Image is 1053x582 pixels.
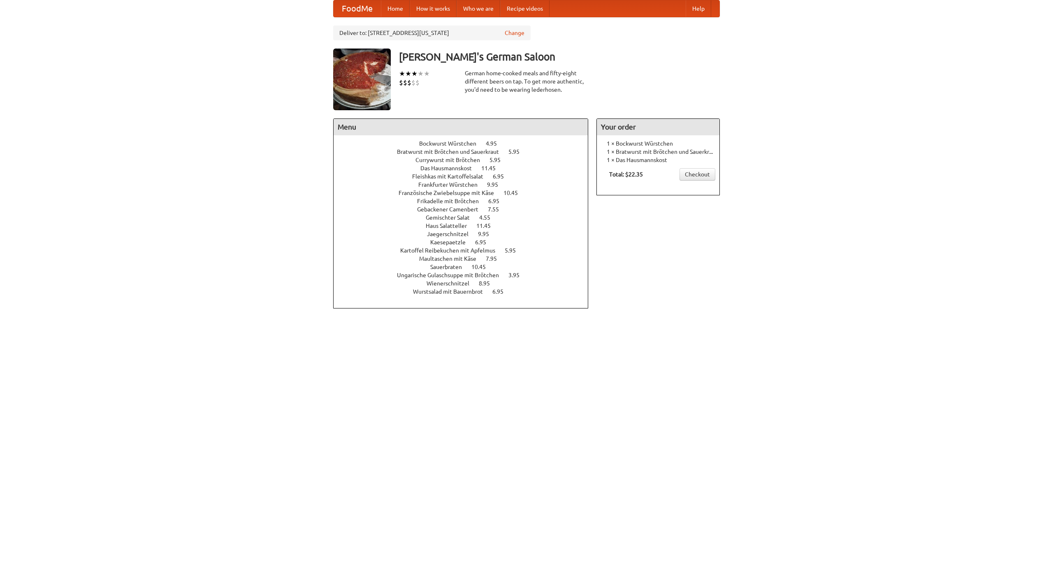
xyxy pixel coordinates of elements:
span: Kaesepaetzle [430,239,474,246]
img: angular.jpg [333,49,391,110]
span: Bratwurst mit Brötchen und Sauerkraut [397,148,507,155]
span: Wienerschnitzel [427,280,478,287]
span: Fleishkas mit Kartoffelsalat [412,173,492,180]
a: Who we are [457,0,500,17]
span: 5.95 [505,247,524,254]
li: $ [403,78,407,87]
a: Currywurst mit Brötchen 5.95 [415,157,516,163]
li: $ [407,78,411,87]
a: Kaesepaetzle 6.95 [430,239,501,246]
span: Jaegerschnitzel [427,231,477,237]
span: Ungarische Gulaschsuppe mit Brötchen [397,272,507,278]
span: Haus Salatteller [426,223,475,229]
b: Total: $22.35 [609,171,643,178]
h3: [PERSON_NAME]'s German Saloon [399,49,720,65]
a: Das Hausmannskost 11.45 [420,165,511,172]
a: Wienerschnitzel 8.95 [427,280,505,287]
a: Bockwurst Würstchen 4.95 [419,140,512,147]
li: ★ [424,69,430,78]
h4: Your order [597,119,719,135]
li: $ [415,78,420,87]
span: 5.95 [489,157,509,163]
div: Deliver to: [STREET_ADDRESS][US_STATE] [333,26,531,40]
li: ★ [417,69,424,78]
span: Frikadelle mit Brötchen [417,198,487,204]
h4: Menu [334,119,588,135]
a: Gebackener Camenbert 7.55 [417,206,514,213]
span: 7.55 [488,206,507,213]
span: 4.55 [479,214,499,221]
span: Französische Zwiebelsuppe mit Käse [399,190,502,196]
span: 9.95 [478,231,497,237]
a: Frikadelle mit Brötchen 6.95 [417,198,515,204]
li: 1 × Das Hausmannskost [601,156,715,164]
a: Sauerbraten 10.45 [430,264,501,270]
a: Help [686,0,711,17]
a: Kartoffel Reibekuchen mit Apfelmus 5.95 [400,247,531,254]
span: 10.45 [471,264,494,270]
a: Maultaschen mit Käse 7.95 [419,255,512,262]
span: Maultaschen mit Käse [419,255,485,262]
a: Recipe videos [500,0,550,17]
a: How it works [410,0,457,17]
li: ★ [399,69,405,78]
span: 6.95 [475,239,494,246]
span: Kartoffel Reibekuchen mit Apfelmus [400,247,503,254]
li: $ [411,78,415,87]
span: 7.95 [486,255,505,262]
span: 9.95 [487,181,506,188]
span: 3.95 [508,272,528,278]
span: Das Hausmannskost [420,165,480,172]
span: 6.95 [493,173,512,180]
li: ★ [411,69,417,78]
span: 11.45 [481,165,504,172]
a: Fleishkas mit Kartoffelsalat 6.95 [412,173,519,180]
span: Bockwurst Würstchen [419,140,485,147]
a: Gemischter Salat 4.55 [426,214,506,221]
span: Wurstsalad mit Bauernbrot [413,288,491,295]
span: 6.95 [492,288,512,295]
li: 1 × Bockwurst Würstchen [601,139,715,148]
a: Haus Salatteller 11.45 [426,223,506,229]
a: Checkout [680,168,715,181]
span: Gemischter Salat [426,214,478,221]
a: Home [381,0,410,17]
span: 11.45 [476,223,499,229]
span: 6.95 [488,198,508,204]
li: 1 × Bratwurst mit Brötchen und Sauerkraut [601,148,715,156]
a: Jaegerschnitzel 9.95 [427,231,504,237]
span: Frankfurter Würstchen [418,181,486,188]
div: German home-cooked meals and fifty-eight different beers on tap. To get more authentic, you'd nee... [465,69,588,94]
a: Frankfurter Würstchen 9.95 [418,181,513,188]
span: 4.95 [486,140,505,147]
span: Gebackener Camenbert [417,206,487,213]
a: Bratwurst mit Brötchen und Sauerkraut 5.95 [397,148,535,155]
a: Ungarische Gulaschsuppe mit Brötchen 3.95 [397,272,535,278]
span: 5.95 [508,148,528,155]
span: 8.95 [479,280,498,287]
a: Französische Zwiebelsuppe mit Käse 10.45 [399,190,533,196]
a: FoodMe [334,0,381,17]
a: Change [505,29,524,37]
li: $ [399,78,403,87]
span: Sauerbraten [430,264,470,270]
span: 10.45 [503,190,526,196]
li: ★ [405,69,411,78]
a: Wurstsalad mit Bauernbrot 6.95 [413,288,519,295]
span: Currywurst mit Brötchen [415,157,488,163]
